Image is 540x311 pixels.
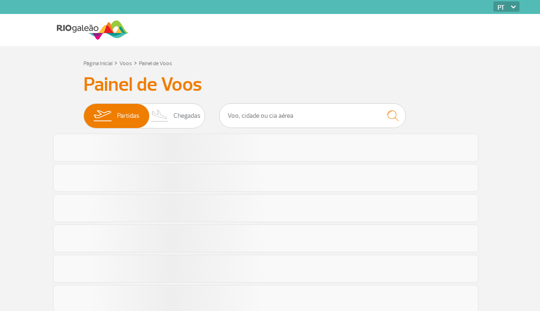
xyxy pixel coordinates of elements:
[88,104,117,128] img: slider-embarque
[114,57,118,68] a: >
[119,60,132,67] a: Voos
[117,104,139,128] span: Partidas
[134,57,137,68] a: >
[173,104,201,128] span: Chegadas
[146,104,173,128] img: slider-desembarque
[83,73,457,96] h3: Painel de Voos
[219,103,406,128] input: Voo, cidade ou cia aérea
[139,60,172,67] a: Painel de Voos
[83,60,112,67] a: Página Inicial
